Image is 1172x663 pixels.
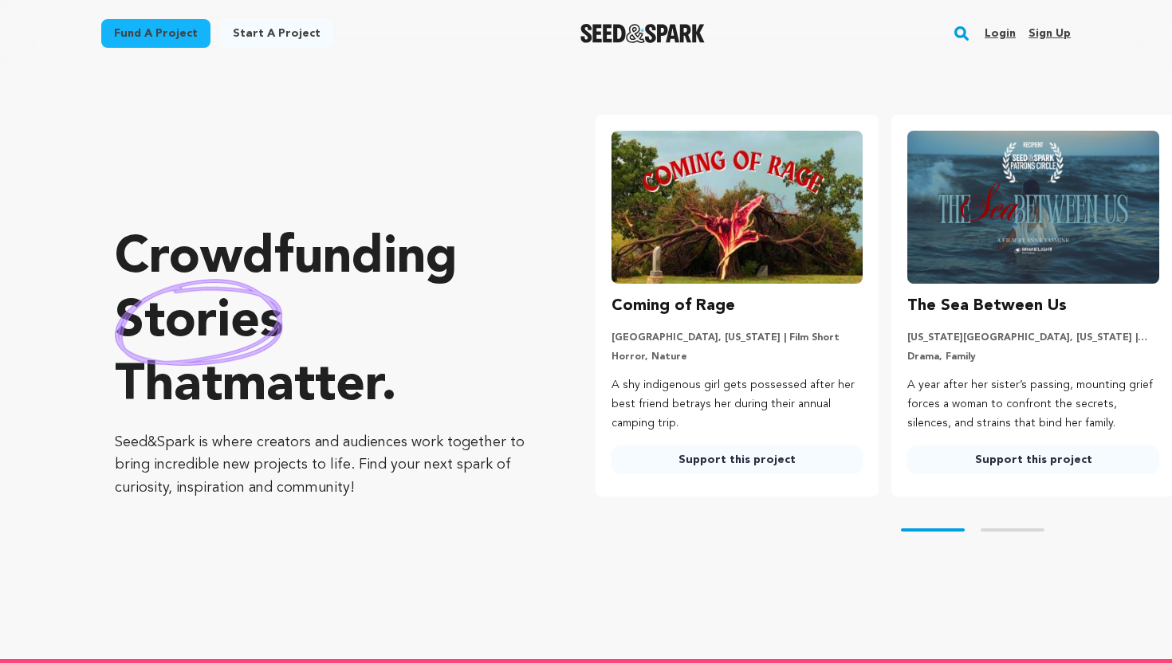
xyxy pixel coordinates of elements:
[612,376,863,433] p: A shy indigenous girl gets possessed after her best friend betrays her during their annual campin...
[101,19,210,48] a: Fund a project
[907,351,1159,363] p: Drama, Family
[115,227,532,418] p: Crowdfunding that .
[612,131,863,284] img: Coming of Rage image
[580,24,706,43] img: Seed&Spark Logo Dark Mode
[612,351,863,363] p: Horror, Nature
[907,331,1159,344] p: [US_STATE][GEOGRAPHIC_DATA], [US_STATE] | Film Short
[907,293,1067,319] h3: The Sea Between Us
[985,21,1016,46] a: Login
[222,361,381,412] span: matter
[612,293,735,319] h3: Coming of Rage
[907,445,1159,474] a: Support this project
[580,24,706,43] a: Seed&Spark Homepage
[907,376,1159,433] p: A year after her sister’s passing, mounting grief forces a woman to confront the secrets, silence...
[612,445,863,474] a: Support this project
[612,331,863,344] p: [GEOGRAPHIC_DATA], [US_STATE] | Film Short
[115,279,283,366] img: hand sketched image
[220,19,333,48] a: Start a project
[1028,21,1071,46] a: Sign up
[907,131,1159,284] img: The Sea Between Us image
[115,431,532,500] p: Seed&Spark is where creators and audiences work together to bring incredible new projects to life...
